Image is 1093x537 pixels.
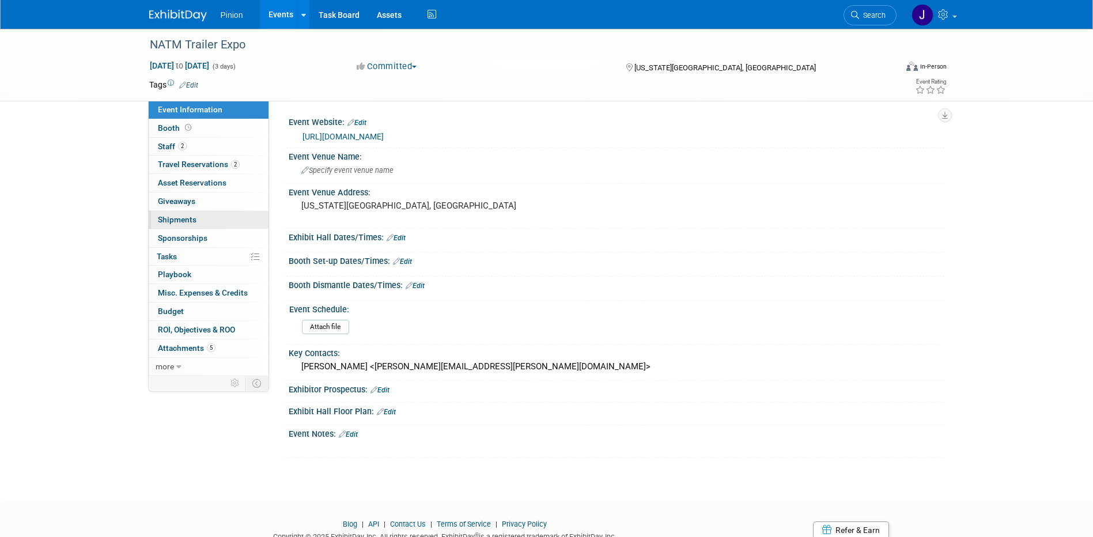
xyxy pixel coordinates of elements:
a: Staff2 [149,138,268,156]
a: Travel Reservations2 [149,156,268,173]
span: Travel Reservations [158,160,240,169]
a: ROI, Objectives & ROO [149,321,268,339]
span: Misc. Expenses & Credits [158,288,248,297]
div: Key Contacts: [289,345,944,359]
span: Booth not reserved yet [183,123,194,132]
a: Terms of Service [437,520,491,528]
a: more [149,358,268,376]
a: Shipments [149,211,268,229]
a: Event Information [149,101,268,119]
span: | [381,520,388,528]
div: Event Venue Address: [289,184,944,198]
span: (3 days) [211,63,236,70]
a: Playbook [149,266,268,283]
img: Jennifer Plumisto [912,4,933,26]
span: Shipments [158,215,196,224]
span: ROI, Objectives & ROO [158,325,235,334]
button: Committed [353,60,421,73]
a: Attachments5 [149,339,268,357]
span: [DATE] [DATE] [149,60,210,71]
span: Attachments [158,343,215,353]
a: Giveaways [149,192,268,210]
div: Event Venue Name: [289,148,944,162]
a: Tasks [149,248,268,266]
a: Asset Reservations [149,174,268,192]
div: [PERSON_NAME] <[PERSON_NAME][EMAIL_ADDRESS][PERSON_NAME][DOMAIN_NAME]> [297,358,936,376]
div: Booth Dismantle Dates/Times: [289,277,944,292]
span: to [174,61,185,70]
span: [US_STATE][GEOGRAPHIC_DATA], [GEOGRAPHIC_DATA] [634,63,816,72]
a: Search [844,5,897,25]
div: Booth Set-up Dates/Times: [289,252,944,267]
span: more [156,362,174,371]
div: Event Format [829,60,947,77]
a: API [368,520,379,528]
span: Staff [158,142,187,151]
td: Tags [149,79,198,90]
div: Event Website: [289,114,944,128]
pre: [US_STATE][GEOGRAPHIC_DATA], [GEOGRAPHIC_DATA] [301,201,549,211]
span: Playbook [158,270,191,279]
span: Giveaways [158,196,195,206]
div: Exhibitor Prospectus: [289,381,944,396]
span: 5 [207,343,215,352]
span: Event Information [158,105,222,114]
span: | [493,520,500,528]
a: Budget [149,302,268,320]
a: Edit [339,430,358,438]
a: Contact Us [390,520,426,528]
div: Event Rating [915,79,946,85]
a: Blog [343,520,357,528]
div: In-Person [920,62,947,71]
a: Edit [406,282,425,290]
span: Booth [158,123,194,133]
a: Privacy Policy [502,520,547,528]
span: Sponsorships [158,233,207,243]
a: Sponsorships [149,229,268,247]
div: Event Schedule: [289,301,939,315]
a: Edit [370,386,389,394]
div: Exhibit Hall Dates/Times: [289,229,944,244]
a: Edit [179,81,198,89]
span: Specify event venue name [301,166,394,175]
a: Edit [347,119,366,127]
a: Edit [393,258,412,266]
span: 2 [231,160,240,169]
a: Edit [377,408,396,416]
span: Tasks [157,252,177,261]
span: Search [859,11,886,20]
span: Budget [158,307,184,316]
span: | [428,520,435,528]
img: Format-Inperson.png [906,62,918,71]
span: Asset Reservations [158,178,226,187]
img: ExhibitDay [149,10,207,21]
a: Booth [149,119,268,137]
span: 2 [178,142,187,150]
span: Pinion [221,10,243,20]
a: Misc. Expenses & Credits [149,284,268,302]
div: NATM Trailer Expo [146,35,879,55]
a: [URL][DOMAIN_NAME] [302,132,384,141]
div: Event Notes: [289,425,944,440]
span: | [359,520,366,528]
td: Toggle Event Tabs [245,376,268,391]
a: Edit [387,234,406,242]
td: Personalize Event Tab Strip [225,376,245,391]
div: Exhibit Hall Floor Plan: [289,403,944,418]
